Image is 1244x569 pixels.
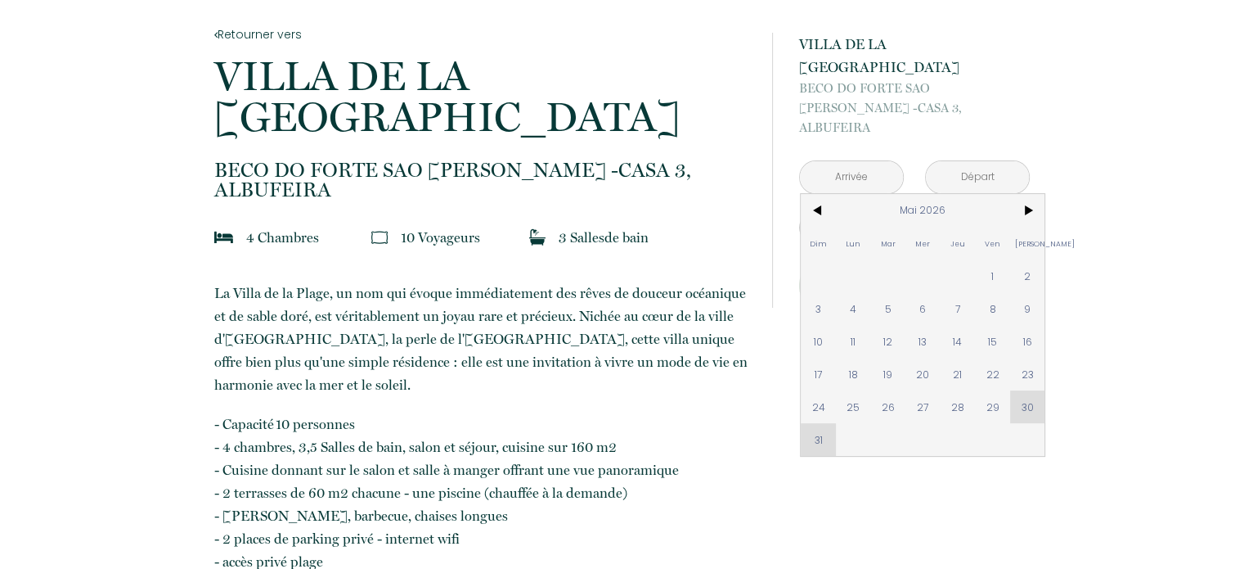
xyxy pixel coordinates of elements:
button: Contacter [799,264,1030,308]
span: 9 [1010,292,1045,325]
span: 28 [941,391,976,423]
span: Mai 2026 [836,194,1010,227]
span: 25 [836,391,871,423]
span: 3 [801,292,836,325]
p: 3 Salle de bain [559,226,649,249]
span: 10 [801,325,836,358]
span: 2 [1010,260,1045,292]
span: < [801,194,836,227]
span: 1 [975,260,1010,292]
span: 4 [836,292,871,325]
p: 10 Voyageur [401,226,480,249]
span: 20 [905,358,941,391]
span: BECO DO FORTE SAO [PERSON_NAME] -CASA 3, [214,160,751,180]
span: 11 [836,325,871,358]
span: 19 [870,358,905,391]
span: Dim [801,227,836,260]
span: s [599,229,604,246]
span: 16 [1010,325,1045,358]
input: Arrivée [800,161,903,193]
a: Retourner vers [214,25,751,43]
span: 26 [870,391,905,423]
img: guests [371,229,388,246]
span: 7 [941,292,976,325]
span: > [1010,194,1045,227]
span: s [474,229,480,246]
p: ALBUFEIRA [799,79,1030,138]
span: 24 [801,391,836,423]
span: 5 [870,292,905,325]
span: 14 [941,325,976,358]
span: Mer [905,227,941,260]
span: 27 [905,391,941,423]
span: Ven [975,227,1010,260]
span: 23 [1010,358,1045,391]
span: 13 [905,325,941,358]
span: 12 [870,325,905,358]
span: BECO DO FORTE SAO [PERSON_NAME] -CASA 3, [799,79,1030,118]
span: 15 [975,325,1010,358]
span: Mar [870,227,905,260]
span: 18 [836,358,871,391]
span: 29 [975,391,1010,423]
span: [PERSON_NAME] [1010,227,1045,260]
p: VILLA DE LA [GEOGRAPHIC_DATA] [799,33,1030,79]
span: 8 [975,292,1010,325]
span: 22 [975,358,1010,391]
span: 6 [905,292,941,325]
p: ALBUFEIRA [214,160,751,200]
input: Départ [926,161,1029,193]
span: 17 [801,358,836,391]
span: 21 [941,358,976,391]
span: Jeu [941,227,976,260]
span: Lun [836,227,871,260]
span: s [313,229,319,246]
p: VILLA DE LA [GEOGRAPHIC_DATA] [214,56,751,138]
p: La Villa de la Plage, un nom qui évoque immédiatement des rêves de douceur océanique et de sable ... [214,282,751,396]
p: 4 Chambre [246,226,319,249]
